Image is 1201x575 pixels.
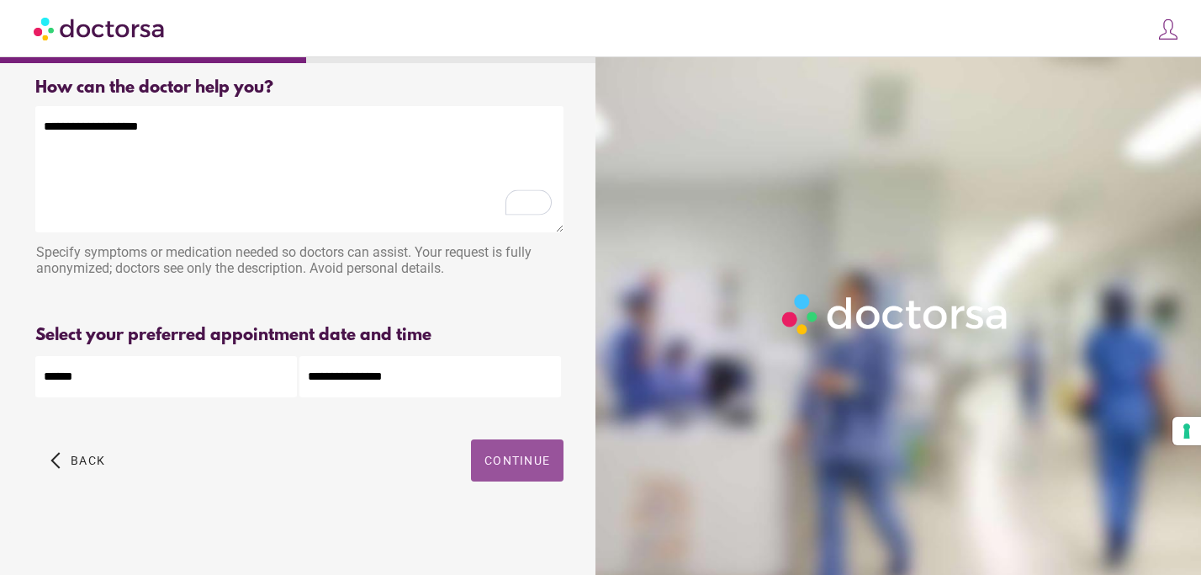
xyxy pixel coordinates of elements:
[71,454,105,467] span: Back
[471,439,563,482] button: Continue
[35,236,563,289] div: Specify symptoms or medication needed so doctors can assist. Your request is fully anonymized; do...
[775,287,1016,341] img: Logo-Doctorsa-trans-White-partial-flat.png
[35,106,563,232] textarea: To enrich screen reader interactions, please activate Accessibility in Grammarly extension settings
[35,326,563,345] div: Select your preferred appointment date and time
[1156,18,1180,41] img: icons8-customer-100.png
[35,78,563,98] div: How can the doctor help you?
[34,9,167,47] img: Doctorsa.com
[484,454,550,467] span: Continue
[1172,417,1201,445] button: Your consent preferences for tracking technologies
[44,439,112,482] button: arrow_back_ios Back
